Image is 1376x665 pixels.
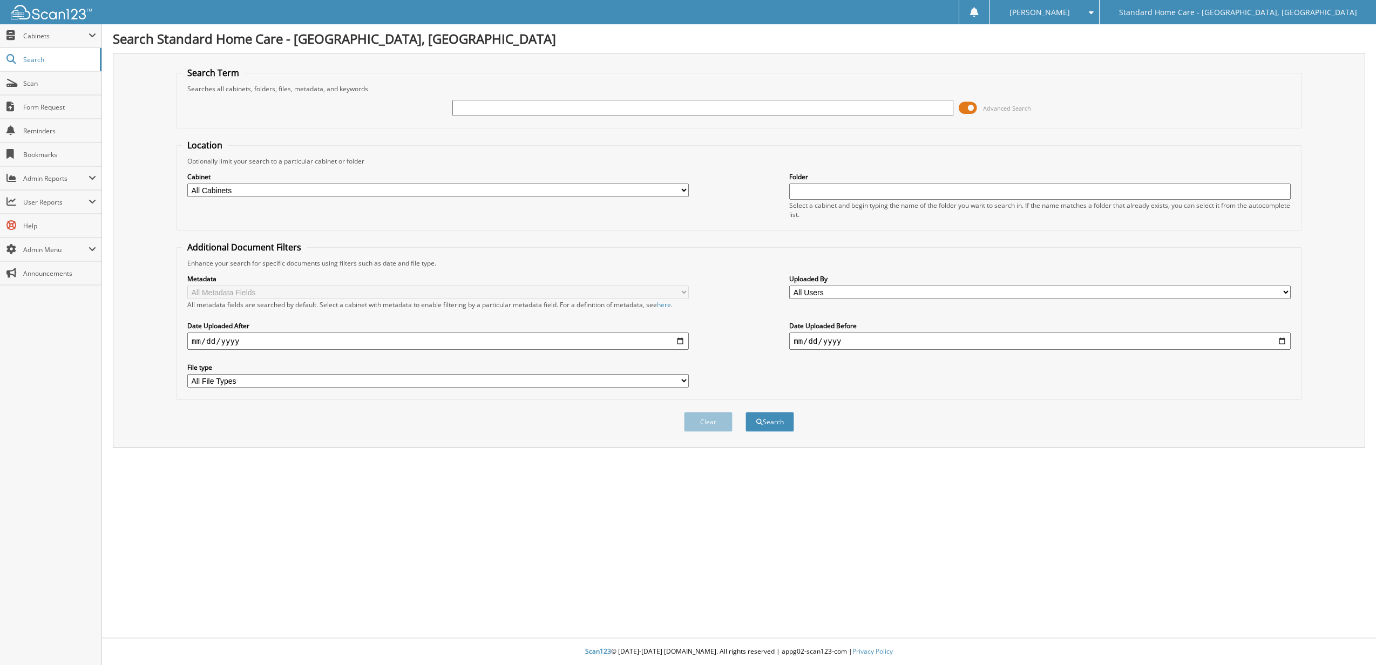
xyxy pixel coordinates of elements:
span: Announcements [23,269,96,278]
label: Folder [789,172,1291,181]
label: File type [187,363,689,372]
label: Date Uploaded After [187,321,689,330]
div: © [DATE]-[DATE] [DOMAIN_NAME]. All rights reserved | appg02-scan123-com | [102,639,1376,665]
div: Select a cabinet and begin typing the name of the folder you want to search in. If the name match... [789,201,1291,219]
span: Help [23,221,96,230]
a: here [657,300,671,309]
div: Optionally limit your search to a particular cabinet or folder [182,157,1296,166]
h1: Search Standard Home Care - [GEOGRAPHIC_DATA], [GEOGRAPHIC_DATA] [113,30,1365,47]
span: Admin Menu [23,245,89,254]
span: Scan [23,79,96,88]
span: Scan123 [585,647,611,656]
div: Searches all cabinets, folders, files, metadata, and keywords [182,84,1296,93]
label: Cabinet [187,172,689,181]
span: Advanced Search [983,104,1031,112]
a: Privacy Policy [852,647,893,656]
span: Bookmarks [23,150,96,159]
span: [PERSON_NAME] [1009,9,1070,16]
span: Search [23,55,94,64]
legend: Additional Document Filters [182,241,307,253]
button: Search [745,412,794,432]
div: Enhance your search for specific documents using filters such as date and file type. [182,259,1296,268]
span: Cabinets [23,31,89,40]
input: start [187,332,689,350]
span: Standard Home Care - [GEOGRAPHIC_DATA], [GEOGRAPHIC_DATA] [1119,9,1357,16]
span: Admin Reports [23,174,89,183]
button: Clear [684,412,733,432]
legend: Location [182,139,228,151]
label: Date Uploaded Before [789,321,1291,330]
legend: Search Term [182,67,245,79]
input: end [789,332,1291,350]
div: All metadata fields are searched by default. Select a cabinet with metadata to enable filtering b... [187,300,689,309]
span: User Reports [23,198,89,207]
label: Metadata [187,274,689,283]
span: Form Request [23,103,96,112]
img: scan123-logo-white.svg [11,5,92,19]
iframe: Chat Widget [1322,613,1376,665]
label: Uploaded By [789,274,1291,283]
span: Reminders [23,126,96,135]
